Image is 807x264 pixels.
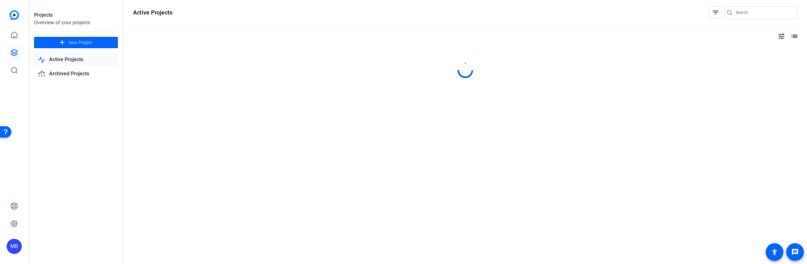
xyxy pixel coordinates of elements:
div: Overview of your projects [34,19,118,26]
input: Search [736,9,792,16]
a: Archived Projects [34,67,118,80]
mat-icon: message [791,248,799,256]
mat-icon: filter_list [712,9,719,16]
span: New Project [69,39,92,46]
button: New Project [34,37,118,48]
a: Active Projects [34,53,118,66]
div: Projects [34,11,118,19]
mat-icon: accessibility [771,248,778,256]
div: MB [7,239,22,254]
h1: Active Projects [133,9,172,16]
mat-icon: add [58,39,66,47]
mat-icon: tune [778,32,785,40]
img: blue-gradient.svg [9,10,19,20]
mat-icon: list [790,32,798,40]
